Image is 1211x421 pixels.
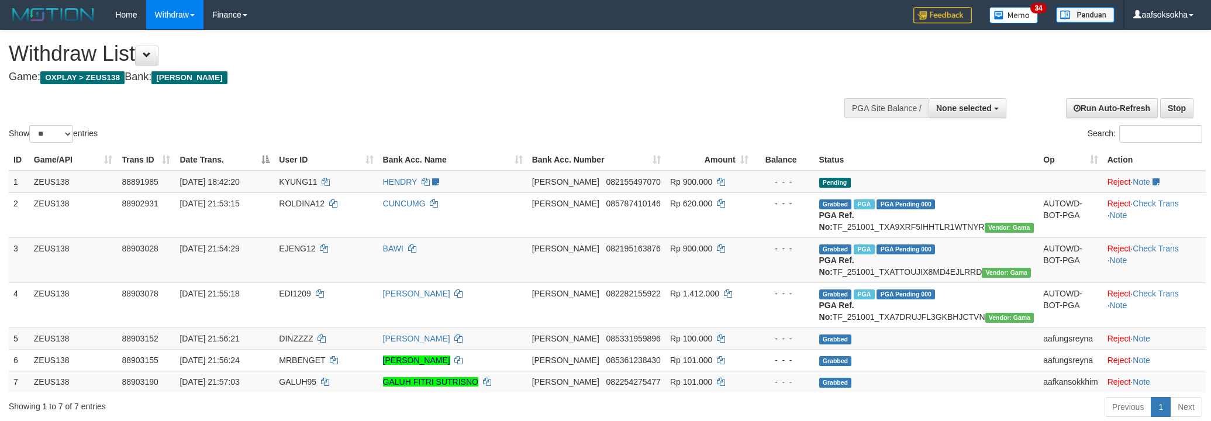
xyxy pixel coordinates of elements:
span: Vendor URL: https://trx31.1velocity.biz [985,313,1034,323]
div: - - - [758,333,810,344]
span: [PERSON_NAME] [532,356,599,365]
span: PGA Pending [877,244,935,254]
span: EDI1209 [279,289,310,298]
td: ZEUS138 [29,371,118,392]
th: Balance [753,149,815,171]
img: Feedback.jpg [913,7,972,23]
a: Note [1133,377,1150,387]
button: None selected [929,98,1006,118]
a: BAWI [383,244,403,253]
a: Note [1133,334,1150,343]
span: Grabbed [819,378,852,388]
span: DINZZZZ [279,334,313,343]
h4: Game: Bank: [9,71,796,83]
th: Bank Acc. Name: activate to sort column ascending [378,149,527,171]
th: User ID: activate to sort column ascending [274,149,378,171]
input: Search: [1119,125,1202,143]
span: [DATE] 21:56:21 [180,334,239,343]
td: · [1103,371,1206,392]
td: · [1103,171,1206,193]
th: Op: activate to sort column ascending [1039,149,1102,171]
span: Rp 101.000 [670,377,712,387]
th: ID [9,149,29,171]
span: [PERSON_NAME] [151,71,227,84]
span: [PERSON_NAME] [532,289,599,298]
span: 88903028 [122,244,158,253]
span: [DATE] 21:57:03 [180,377,239,387]
a: Next [1170,397,1202,417]
a: Note [1133,356,1150,365]
span: 34 [1030,3,1046,13]
a: Reject [1108,356,1131,365]
b: PGA Ref. No: [819,256,854,277]
span: Rp 1.412.000 [670,289,719,298]
span: Copy 085787410146 to clipboard [606,199,660,208]
td: ZEUS138 [29,282,118,327]
span: [PERSON_NAME] [532,177,599,187]
span: 88902931 [122,199,158,208]
span: 88903078 [122,289,158,298]
div: - - - [758,176,810,188]
td: aafungsreyna [1039,349,1102,371]
img: Button%20Memo.svg [989,7,1039,23]
span: Grabbed [819,244,852,254]
a: [PERSON_NAME] [383,356,450,365]
span: [PERSON_NAME] [532,244,599,253]
th: Game/API: activate to sort column ascending [29,149,118,171]
td: TF_251001_TXATTOUJIX8MD4EJLRRD [815,237,1039,282]
div: Showing 1 to 7 of 7 entries [9,396,496,412]
td: ZEUS138 [29,171,118,193]
a: Reject [1108,199,1131,208]
span: Copy 082155497070 to clipboard [606,177,660,187]
a: Reject [1108,177,1131,187]
span: KYUNG11 [279,177,317,187]
td: 6 [9,349,29,371]
td: · · [1103,282,1206,327]
div: - - - [758,288,810,299]
span: OXPLAY > ZEUS138 [40,71,125,84]
td: · · [1103,192,1206,237]
td: 2 [9,192,29,237]
span: Vendor URL: https://trx31.1velocity.biz [982,268,1031,278]
a: Check Trans [1133,244,1179,253]
a: Check Trans [1133,289,1179,298]
td: 5 [9,327,29,349]
span: EJENG12 [279,244,315,253]
span: Marked by aafchomsokheang [854,289,874,299]
a: Note [1110,301,1127,310]
span: Copy 085361238430 to clipboard [606,356,660,365]
a: Note [1133,177,1150,187]
span: Copy 082254275477 to clipboard [606,377,660,387]
span: Pending [819,178,851,188]
th: Action [1103,149,1206,171]
span: PGA Pending [877,199,935,209]
td: AUTOWD-BOT-PGA [1039,282,1102,327]
span: Marked by aafchomsokheang [854,199,874,209]
a: Reject [1108,334,1131,343]
span: 88903152 [122,334,158,343]
img: panduan.png [1056,7,1115,23]
td: 4 [9,282,29,327]
div: - - - [758,198,810,209]
a: Note [1110,256,1127,265]
a: Check Trans [1133,199,1179,208]
td: AUTOWD-BOT-PGA [1039,192,1102,237]
td: AUTOWD-BOT-PGA [1039,237,1102,282]
td: · [1103,327,1206,349]
a: [PERSON_NAME] [383,334,450,343]
a: CUNCUMG [383,199,426,208]
span: MRBENGET [279,356,325,365]
td: ZEUS138 [29,327,118,349]
td: aafungsreyna [1039,327,1102,349]
span: Rp 100.000 [670,334,712,343]
td: 3 [9,237,29,282]
span: PGA Pending [877,289,935,299]
span: Copy 082195163876 to clipboard [606,244,660,253]
span: None selected [936,103,992,113]
span: Rp 900.000 [670,177,712,187]
td: ZEUS138 [29,349,118,371]
span: 88891985 [122,177,158,187]
td: aafkansokkhim [1039,371,1102,392]
th: Status [815,149,1039,171]
a: HENDRY [383,177,418,187]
